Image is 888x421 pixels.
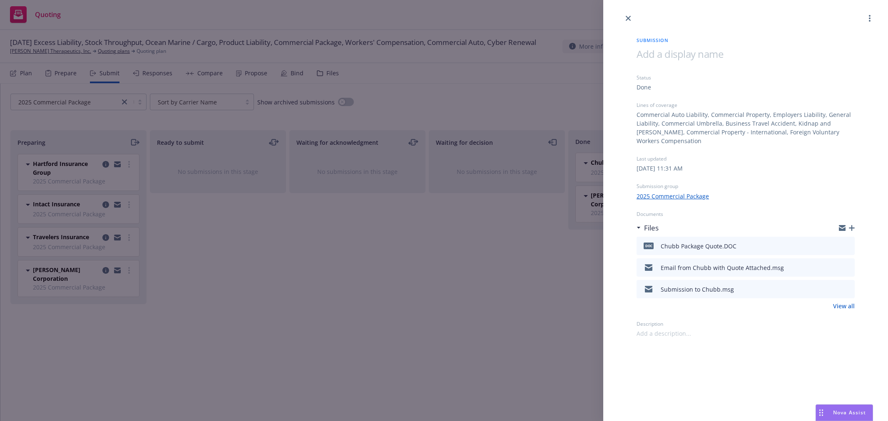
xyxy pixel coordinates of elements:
div: Done [637,83,651,92]
div: Description [637,320,855,327]
button: download file [831,241,837,251]
button: Nova Assist [816,404,873,421]
a: 2025 Commercial Package [637,192,709,201]
div: Submission to Chubb.msg [661,285,734,294]
button: preview file [844,241,851,251]
div: Email from Chubb with Quote Attached.msg [661,263,784,272]
span: Nova Assist [833,409,866,416]
div: Documents [637,210,855,218]
div: Submission group [637,183,855,190]
div: Files [637,223,659,233]
a: View all [833,302,855,310]
div: Commercial Auto Liability, Commercial Property, Employers Liability, General Liability, Commercia... [637,110,855,145]
div: Chubb Package Quote.DOC [661,242,736,250]
span: DOC [644,243,654,249]
button: preview file [844,263,851,272]
button: download file [831,284,837,294]
button: preview file [844,284,851,294]
div: Lines of coverage [637,102,855,109]
a: more [865,13,875,23]
div: [DATE] 11:31 AM [637,164,683,173]
span: Submission [637,37,855,44]
div: Status [637,74,855,81]
button: download file [831,263,837,272]
div: Last updated [637,155,855,162]
a: close [623,13,633,23]
h3: Files [644,223,659,233]
div: Drag to move [816,405,826,421]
